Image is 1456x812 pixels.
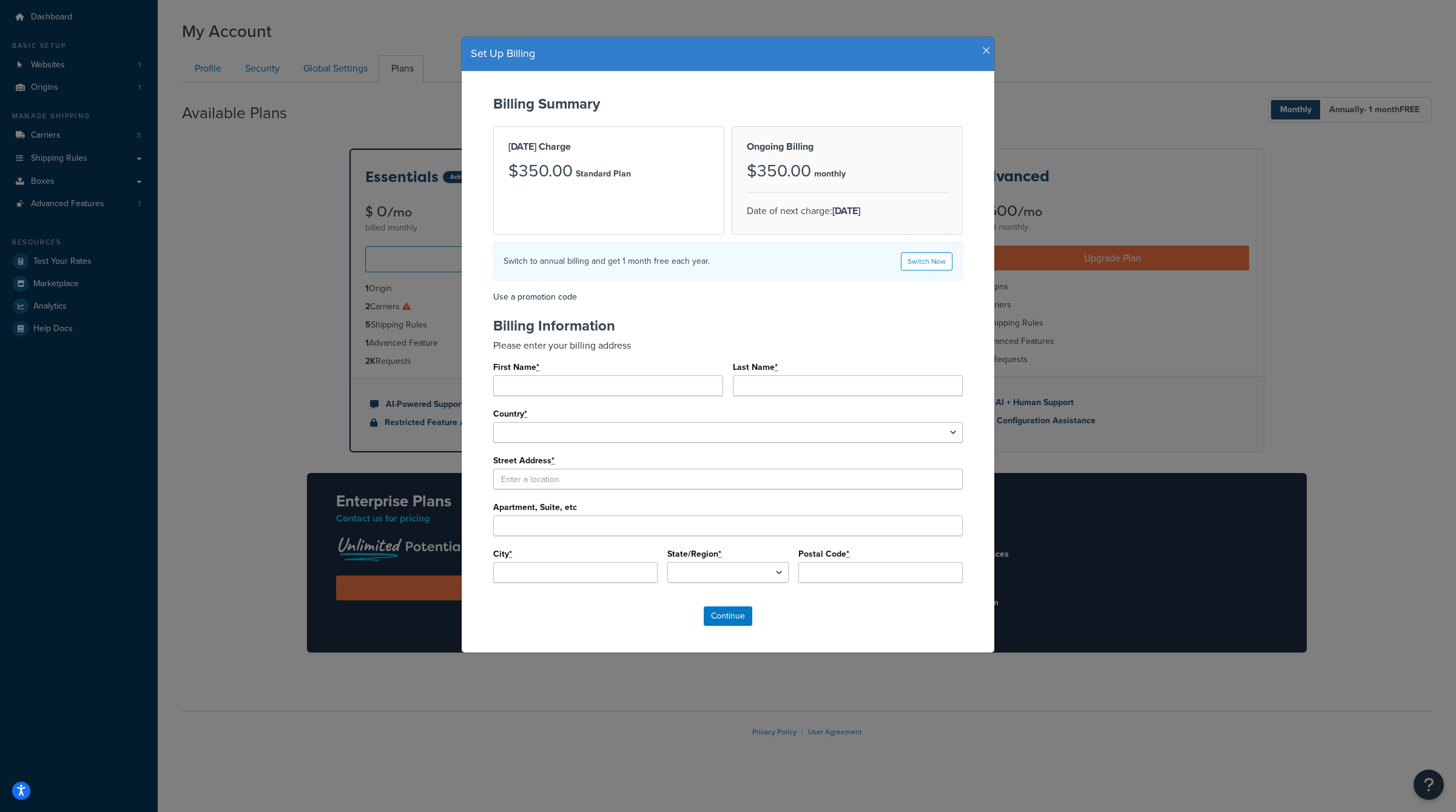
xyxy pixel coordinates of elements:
[493,96,963,112] h2: Billing Summary
[471,46,985,62] h4: Set Up Billing
[508,141,709,152] h2: [DATE] Charge
[747,141,948,152] h2: Ongoing Billing
[576,166,631,183] p: Standard Plan
[747,162,811,181] h3: $350.00
[667,549,722,559] label: State/Region
[524,408,527,420] abbr: required
[536,361,539,374] abbr: required
[718,548,721,560] abbr: required
[798,549,850,559] label: Postal Code
[493,338,963,352] p: Please enter your billing address
[704,606,752,626] input: Continue
[493,363,540,372] label: First Name
[504,255,710,267] h4: Switch to annual billing and get 1 month free each year.
[733,363,778,372] label: Last Name
[832,204,860,218] strong: [DATE]
[508,162,573,181] h3: $350.00
[493,318,963,334] h2: Billing Information
[814,166,846,183] p: monthly
[747,203,948,220] p: Date of next charge:
[846,548,849,560] abbr: required
[509,548,512,560] abbr: required
[493,456,555,466] label: Street Address
[551,454,554,467] abbr: required
[493,290,577,303] a: Use a promotion code
[775,361,778,374] abbr: required
[493,409,528,419] label: Country
[493,503,577,512] label: Apartment, Suite, etc
[901,252,952,270] a: Switch Now
[493,549,513,559] label: City
[493,469,963,489] input: Enter a location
